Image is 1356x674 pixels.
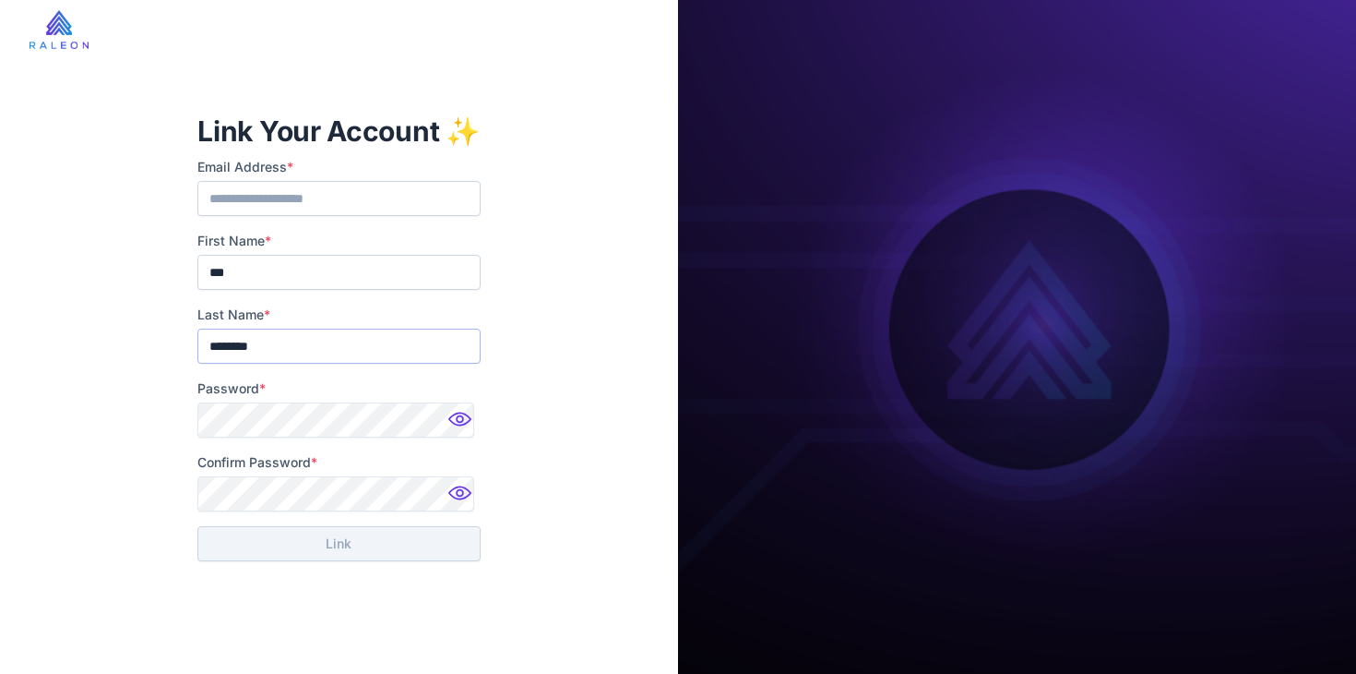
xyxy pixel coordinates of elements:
label: Last Name [197,305,480,325]
label: Email Address [197,157,480,177]
img: Password hidden [444,480,481,517]
label: Password [197,379,480,399]
img: Password hidden [444,406,481,443]
label: Confirm Password [197,452,480,473]
img: raleon-logo-whitebg.9aac0268.jpg [30,10,89,49]
label: First Name [197,231,480,251]
h1: Link Your Account ✨ [197,113,480,150]
button: Link [197,526,480,561]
